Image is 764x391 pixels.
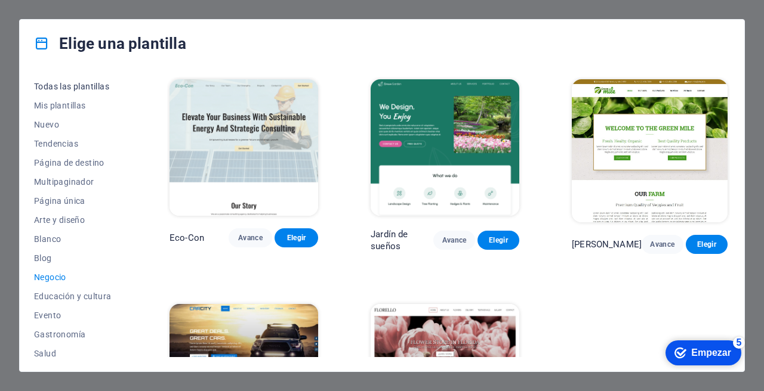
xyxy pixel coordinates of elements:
font: Negocio [34,272,66,282]
button: Avance [433,231,475,250]
font: Mis plantillas [34,101,86,110]
font: Blog [34,253,52,263]
font: Jardín de sueños [371,229,408,252]
font: Avance [650,240,674,249]
button: Elegir [478,231,519,250]
font: 5 [92,3,97,13]
button: Educación y cultura [34,287,117,306]
button: Negocio [34,268,117,287]
button: Blog [34,249,117,268]
button: Avance [642,235,683,254]
font: Gastronomía [34,330,85,339]
font: Todas las plantillas [34,82,109,91]
button: Página única [34,191,117,210]
font: Empezar [47,13,87,23]
font: Nuevo [34,120,59,129]
button: Gastronomía [34,325,117,344]
button: Evento [34,306,117,325]
font: Blanco [34,234,61,244]
button: Página de destino [34,153,117,172]
button: Multipaginador [34,172,117,191]
font: Página única [34,196,85,206]
font: Elegir [697,240,716,249]
font: [PERSON_NAME] [572,239,642,250]
img: Jardín de sueños [371,79,519,216]
button: Mis plantillas [34,96,117,115]
font: Tendencias [34,139,78,148]
button: Salud [34,344,117,363]
img: Eco-Con [170,79,318,216]
font: Elegir [287,234,306,242]
button: Blanco [34,229,117,249]
button: Elegir [686,235,728,254]
font: Página de destino [34,158,104,167]
font: Salud [34,349,56,358]
button: Elegir [275,228,318,247]
button: Avance [229,228,272,247]
font: Avance [238,234,263,242]
div: Empezar Quedan 5 elementos, 0 % completado [21,6,97,31]
font: Eco-Con [170,232,204,243]
button: Arte y diseño [34,210,117,229]
font: Multipaginador [34,177,94,187]
button: Nuevo [34,115,117,134]
font: Elige una plantilla [59,35,186,52]
font: Elegir [489,236,508,244]
font: Educación y cultura [34,291,112,301]
font: Avance [442,236,467,244]
button: Todas las plantillas [34,77,117,96]
font: Arte y diseño [34,215,85,225]
button: Tendencias [34,134,117,153]
img: Milla verde [572,79,728,222]
font: Evento [34,311,61,320]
